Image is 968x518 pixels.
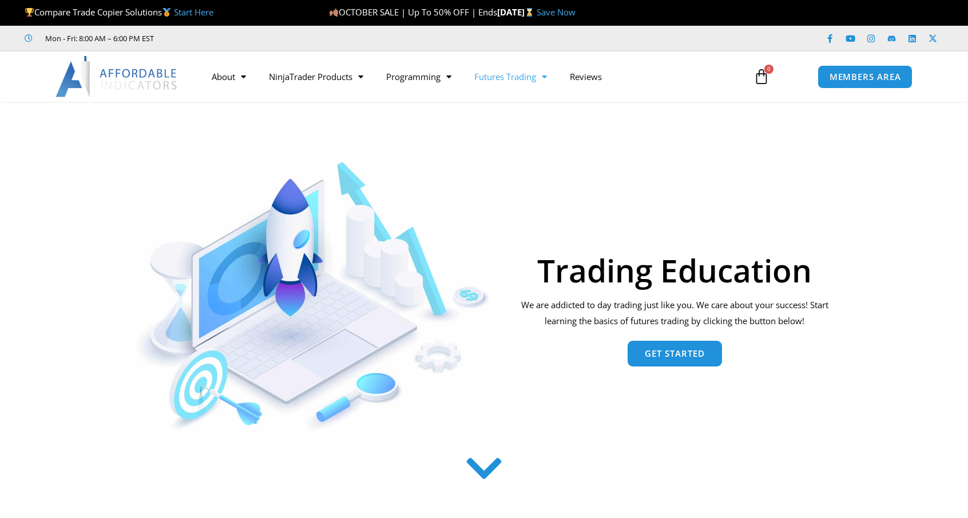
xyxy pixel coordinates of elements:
h1: Trading Education [514,254,836,286]
a: NinjaTrader Products [257,63,375,90]
img: ⌛ [525,8,534,17]
span: Compare Trade Copier Solutions [25,6,213,18]
img: 🥇 [162,8,171,17]
a: Reviews [558,63,613,90]
strong: [DATE] [497,6,537,18]
img: 🍂 [330,8,338,17]
a: About [200,63,257,90]
span: MEMBERS AREA [830,73,901,81]
a: Save Now [537,6,576,18]
span: Mon - Fri: 8:00 AM – 6:00 PM EST [42,31,154,45]
a: Programming [375,63,463,90]
iframe: Customer reviews powered by Trustpilot [170,33,342,44]
span: Get Started [645,349,705,358]
nav: Menu [200,63,740,90]
a: MEMBERS AREA [818,65,913,89]
p: We are addicted to day trading just like you. We care about your success! Start learning the basi... [514,297,836,329]
img: 🏆 [25,8,34,17]
img: LogoAI | Affordable Indicators – NinjaTrader [55,56,178,97]
img: AdobeStock 293954085 1 Converted | Affordable Indicators – NinjaTrader [132,162,491,434]
a: Futures Trading [463,63,558,90]
span: OCTOBER SALE | Up To 50% OFF | Ends [329,6,497,18]
a: Start Here [174,6,213,18]
a: 0 [736,60,787,93]
span: 0 [764,65,773,74]
a: Get Started [628,341,722,366]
